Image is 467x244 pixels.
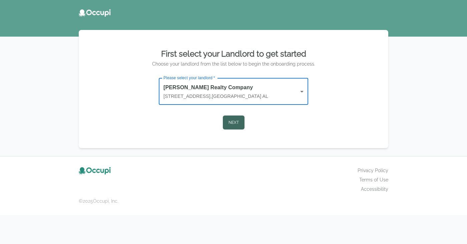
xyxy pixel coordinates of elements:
span: [GEOGRAPHIC_DATA] [212,94,263,99]
h2: First select your Landlord to get started [87,49,380,59]
span: [STREET_ADDRESS] , [163,94,212,99]
a: Accessibility [361,186,388,192]
strong: [PERSON_NAME] Realty Company [163,84,298,92]
small: © 2025 Occupi, Inc. [79,198,388,204]
span: AL [263,94,268,99]
p: Choose your landlord from the list below to begin the onboarding process. [87,61,380,67]
a: Terms of Use [359,176,388,183]
button: Next [223,116,245,129]
label: Please select your landlord [163,75,215,81]
a: Privacy Policy [358,167,388,174]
